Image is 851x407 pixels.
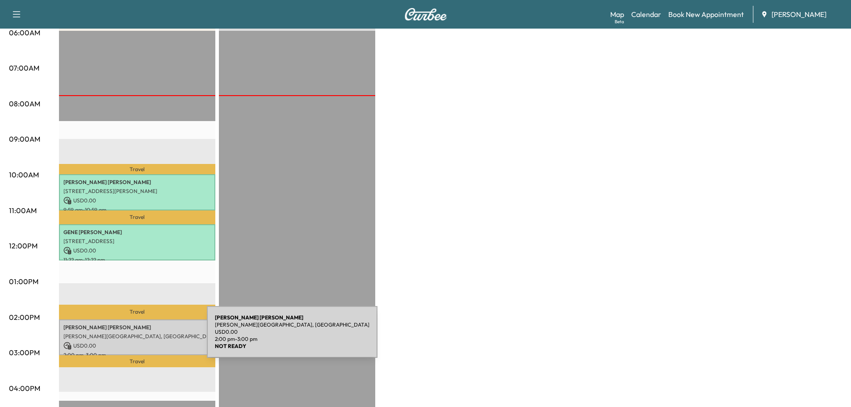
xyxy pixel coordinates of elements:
p: 04:00PM [9,383,40,394]
p: [STREET_ADDRESS][PERSON_NAME] [63,188,211,195]
a: MapBeta [610,9,624,20]
p: [PERSON_NAME] [PERSON_NAME] [63,324,211,331]
p: 12:00PM [9,240,38,251]
p: 2:00 pm - 3:00 pm [63,352,211,359]
p: GENE [PERSON_NAME] [63,229,211,236]
p: 01:00PM [9,276,38,287]
p: 10:00AM [9,169,39,180]
img: Curbee Logo [404,8,447,21]
p: Travel [59,210,215,224]
p: USD 0.00 [63,247,211,255]
a: Book New Appointment [668,9,744,20]
b: [PERSON_NAME] [PERSON_NAME] [215,314,303,321]
p: 11:22 am - 12:22 pm [63,256,211,264]
div: Beta [615,18,624,25]
p: [STREET_ADDRESS] [63,238,211,245]
p: 08:00AM [9,98,40,109]
p: 02:00PM [9,312,40,323]
p: [PERSON_NAME][GEOGRAPHIC_DATA], [GEOGRAPHIC_DATA] [63,333,211,340]
p: [PERSON_NAME][GEOGRAPHIC_DATA], [GEOGRAPHIC_DATA] [215,321,369,328]
p: 07:00AM [9,63,39,73]
b: NOT READY [215,343,246,349]
p: [PERSON_NAME] [PERSON_NAME] [63,179,211,186]
p: Travel [59,305,215,319]
p: USD 0.00 [63,197,211,205]
span: [PERSON_NAME] [771,9,826,20]
p: USD 0.00 [63,342,211,350]
p: 03:00PM [9,347,40,358]
p: 06:00AM [9,27,40,38]
p: 09:00AM [9,134,40,144]
p: Travel [59,355,215,367]
p: 2:00 pm - 3:00 pm [215,336,369,343]
p: USD 0.00 [215,328,369,336]
p: 11:00AM [9,205,37,216]
p: Travel [59,164,215,174]
a: Calendar [631,9,661,20]
p: 9:59 am - 10:59 am [63,206,211,214]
